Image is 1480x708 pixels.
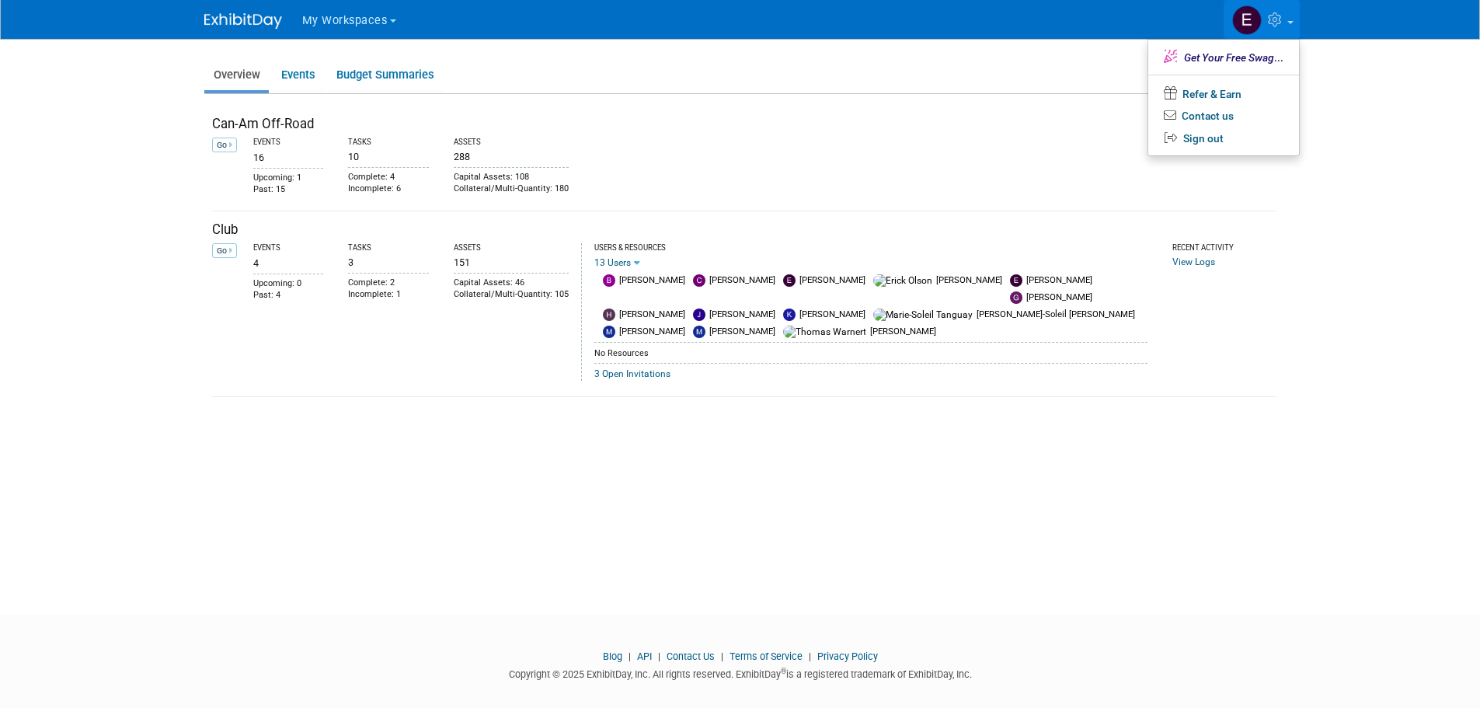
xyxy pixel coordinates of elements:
img: Hannah Rucker [603,309,615,321]
div: Capital Assets: 46 [454,277,569,289]
a: Go [212,243,237,258]
div: Tasks [348,138,429,148]
a: Contact Us [667,650,715,662]
div: 10 [348,148,429,163]
a: Blog [603,650,622,662]
a: Sign out [1148,127,1299,150]
img: Jonathan Vadnais [693,309,705,321]
div: Can-Am Off-Road [212,115,1276,134]
img: Misha Lewis [693,326,705,338]
div: Complete: 2 [348,277,429,289]
div: Incomplete: 6 [348,183,429,195]
span: No Resources [594,348,649,358]
div: 288 [454,148,569,163]
img: Emily Mooney [1232,5,1262,35]
img: Barbara Brzezinska [603,274,615,287]
span: [PERSON_NAME] [936,274,1002,285]
a: Terms of Service [730,650,803,662]
div: Recent Activity [1172,243,1264,253]
a: Contact us [1148,105,1299,127]
div: Assets [454,138,569,148]
a: 3 Open Invitations [594,368,670,379]
span: [PERSON_NAME] [870,326,936,337]
span: Get Your Free Swag [1184,51,1274,64]
img: Chad Clark [693,274,705,287]
div: Events [253,243,323,253]
div: Upcoming: 0 [253,278,323,290]
div: Past: 15 [253,184,323,196]
div: 3 [348,253,429,269]
a: Refer & Earn [1148,82,1299,106]
div: Assets [454,243,569,253]
a: Get Your Free Swag... [1148,45,1299,69]
span: [PERSON_NAME] [709,326,775,337]
span: My Workspaces [302,14,388,27]
img: ExhibitDay [204,13,282,29]
img: Thomas Warnert [783,326,866,338]
span: [PERSON_NAME] [799,309,865,319]
a: Budget Summaries [327,60,443,90]
span: [PERSON_NAME] [799,274,865,285]
span: [PERSON_NAME] [709,274,775,285]
span: | [717,650,727,662]
img: Emily Mooney [783,274,796,287]
div: Capital Assets: 108 [454,172,569,183]
a: 13 Users [594,257,639,268]
div: Events [253,138,323,148]
div: Complete: 4 [348,172,429,183]
span: | [654,650,664,662]
span: | [805,650,815,662]
a: View Logs [1172,256,1215,267]
img: Marie-Soleil Tanguay [873,309,973,321]
span: [PERSON_NAME] [709,309,775,319]
div: 151 [454,253,569,269]
a: Privacy Policy [817,650,878,662]
span: [PERSON_NAME] [619,326,685,337]
span: [PERSON_NAME] [619,274,685,285]
span: [PERSON_NAME] [1026,274,1092,285]
div: Tasks [348,243,429,253]
img: Kristen Key [783,309,796,321]
div: Club [212,221,1276,239]
div: Users & Resources [594,243,1147,253]
a: Go [212,138,237,152]
span: | [625,650,635,662]
div: Past: 4 [253,290,323,302]
img: Ethyn Fruth [1010,274,1022,287]
span: [PERSON_NAME]-Soleil [PERSON_NAME] [977,309,1135,319]
span: ... [1184,51,1283,64]
div: 4 [253,253,323,270]
img: Mark Warnert [603,326,615,338]
div: 16 [253,148,323,164]
sup: ® [781,667,786,675]
div: Upcoming: 1 [253,173,323,184]
img: Erick Olson [873,274,932,287]
a: Events [272,60,324,90]
img: Gabriella Picatoste [1010,291,1022,304]
span: [PERSON_NAME] [1026,291,1092,302]
div: Collateral/Multi-Quantity: 180 [454,183,569,195]
a: Overview [204,60,269,90]
div: Incomplete: 1 [348,289,429,301]
a: API [637,650,652,662]
div: Collateral/Multi-Quantity: 105 [454,289,569,301]
span: [PERSON_NAME] [619,309,685,319]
